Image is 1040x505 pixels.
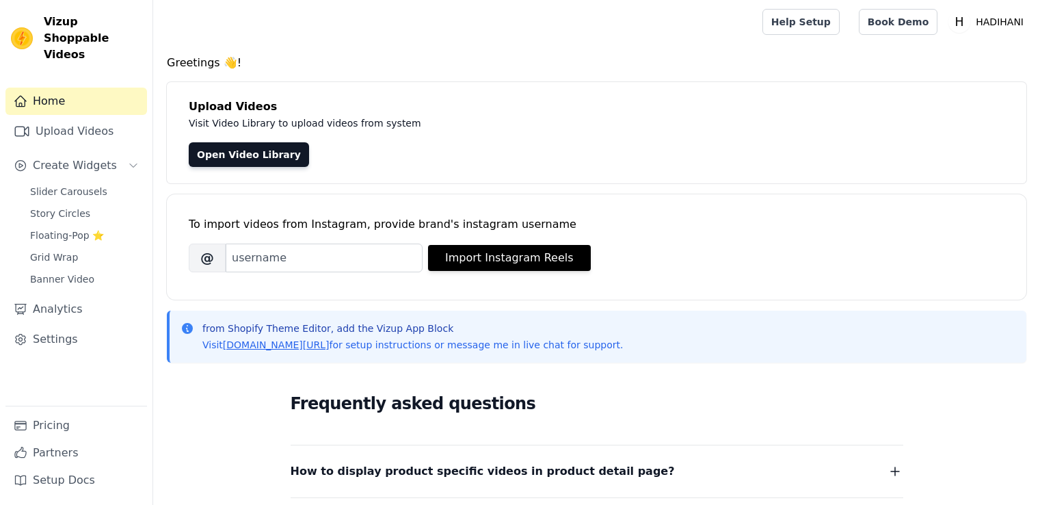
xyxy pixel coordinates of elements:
a: Grid Wrap [22,248,147,267]
a: Slider Carousels [22,182,147,201]
p: HADIHANI [970,10,1029,34]
input: username [226,244,423,272]
span: Create Widgets [33,157,117,174]
a: Setup Docs [5,467,147,494]
img: Vizup [11,27,33,49]
p: from Shopify Theme Editor, add the Vizup App Block [202,322,623,335]
span: Slider Carousels [30,185,107,198]
a: Settings [5,326,147,353]
p: Visit for setup instructions or message me in live chat for support. [202,338,623,352]
a: Analytics [5,296,147,323]
a: Story Circles [22,204,147,223]
a: Book Demo [859,9,937,35]
button: H HADIHANI [948,10,1029,34]
a: Partners [5,439,147,467]
span: How to display product specific videos in product detail page? [291,462,675,481]
h4: Upload Videos [189,99,1004,115]
a: Home [5,88,147,115]
button: Create Widgets [5,152,147,179]
span: Floating-Pop ⭐ [30,229,104,242]
span: Banner Video [30,272,94,286]
h2: Frequently asked questions [291,390,903,417]
a: Floating-Pop ⭐ [22,226,147,245]
a: Upload Videos [5,118,147,145]
button: Import Instagram Reels [428,245,591,271]
span: Story Circles [30,207,90,220]
a: Pricing [5,412,147,439]
div: To import videos from Instagram, provide brand's instagram username [189,216,1004,233]
a: [DOMAIN_NAME][URL] [223,339,330,350]
a: Help Setup [762,9,840,35]
span: @ [189,244,226,272]
a: Open Video Library [189,142,309,167]
a: Banner Video [22,270,147,289]
span: Grid Wrap [30,250,78,264]
h4: Greetings 👋! [167,55,1026,71]
span: Vizup Shoppable Videos [44,14,142,63]
p: Visit Video Library to upload videos from system [189,115,801,131]
text: H [955,15,964,29]
button: How to display product specific videos in product detail page? [291,462,903,481]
